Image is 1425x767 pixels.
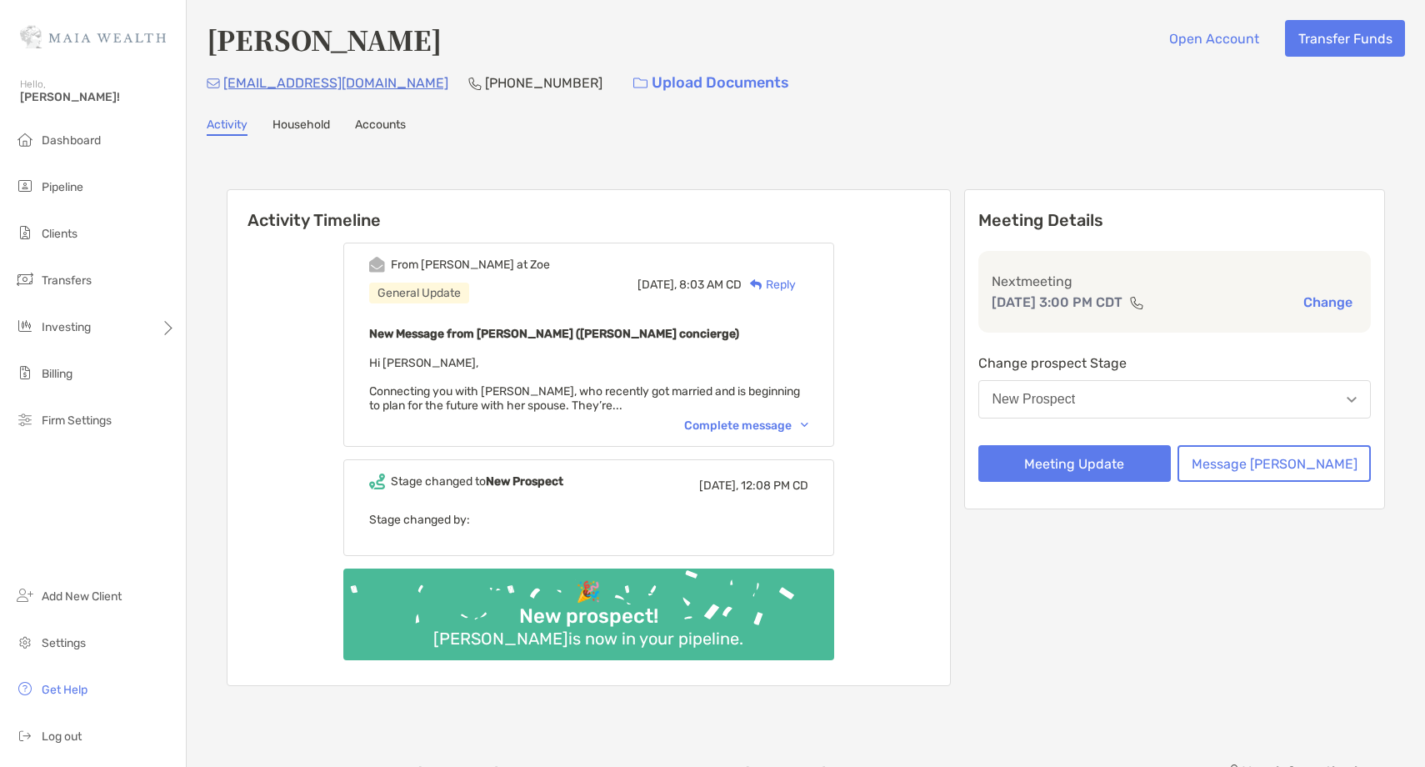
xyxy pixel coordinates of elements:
div: New Prospect [992,392,1076,407]
img: button icon [633,78,647,89]
div: Stage changed to [391,474,563,489]
img: communication type [1129,296,1144,309]
h4: [PERSON_NAME] [207,20,442,58]
div: General Update [369,283,469,303]
span: Firm Settings [42,414,112,428]
img: transfers icon [15,269,35,289]
img: get-help icon [15,679,35,699]
img: billing icon [15,363,35,383]
div: New prospect! [512,604,665,629]
b: New Prospect [486,474,563,489]
img: Open dropdown arrow [1347,397,1357,403]
p: Change prospect Stage [978,353,1372,373]
span: [DATE], [637,278,677,292]
button: Message [PERSON_NAME] [1177,445,1371,482]
button: Open Account [1156,20,1272,57]
span: Pipeline [42,180,83,194]
img: Email Icon [207,78,220,88]
a: Accounts [355,118,406,136]
img: Chevron icon [801,423,808,428]
a: Household [272,118,330,136]
span: 8:03 AM CD [679,278,742,292]
p: Next meeting [992,271,1358,292]
img: investing icon [15,316,35,336]
img: firm-settings icon [15,409,35,429]
div: 🎉 [569,580,607,604]
button: New Prospect [978,380,1372,419]
span: Investing [42,320,91,334]
img: add_new_client icon [15,585,35,605]
span: Transfers [42,273,92,288]
a: Activity [207,118,247,136]
a: Upload Documents [622,65,800,101]
img: logout icon [15,725,35,745]
img: clients icon [15,223,35,243]
p: [PHONE_NUMBER] [485,73,602,93]
img: Phone Icon [468,77,482,90]
img: Zoe Logo [20,7,166,67]
span: Add New Client [42,589,122,604]
img: Confetti [343,569,834,646]
b: New Message from [PERSON_NAME] ([PERSON_NAME] concierge) [369,327,739,341]
span: Clients [42,227,77,241]
img: settings icon [15,632,35,652]
p: Meeting Details [978,210,1372,231]
button: Change [1298,293,1357,311]
span: Get Help [42,683,87,697]
p: Stage changed by: [369,509,808,530]
div: [PERSON_NAME] is now in your pipeline. [427,629,750,649]
p: [EMAIL_ADDRESS][DOMAIN_NAME] [223,73,448,93]
span: Billing [42,367,72,381]
span: [DATE], [699,479,738,493]
p: [DATE] 3:00 PM CDT [992,292,1122,313]
img: Event icon [369,257,385,273]
button: Meeting Update [978,445,1172,482]
button: Transfer Funds [1285,20,1405,57]
span: 12:08 PM CD [741,479,808,493]
div: From [PERSON_NAME] at Zoe [391,258,550,272]
span: Settings [42,636,86,650]
img: dashboard icon [15,129,35,149]
img: pipeline icon [15,176,35,196]
span: Dashboard [42,133,101,148]
div: Reply [742,276,796,293]
span: Log out [42,729,82,744]
span: Hi [PERSON_NAME], Connecting you with [PERSON_NAME], who recently got married and is beginning to... [369,356,800,413]
img: Reply icon [750,279,762,290]
img: Event icon [369,474,385,489]
h6: Activity Timeline [227,190,950,230]
span: [PERSON_NAME]! [20,90,176,104]
div: Complete message [684,419,808,433]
